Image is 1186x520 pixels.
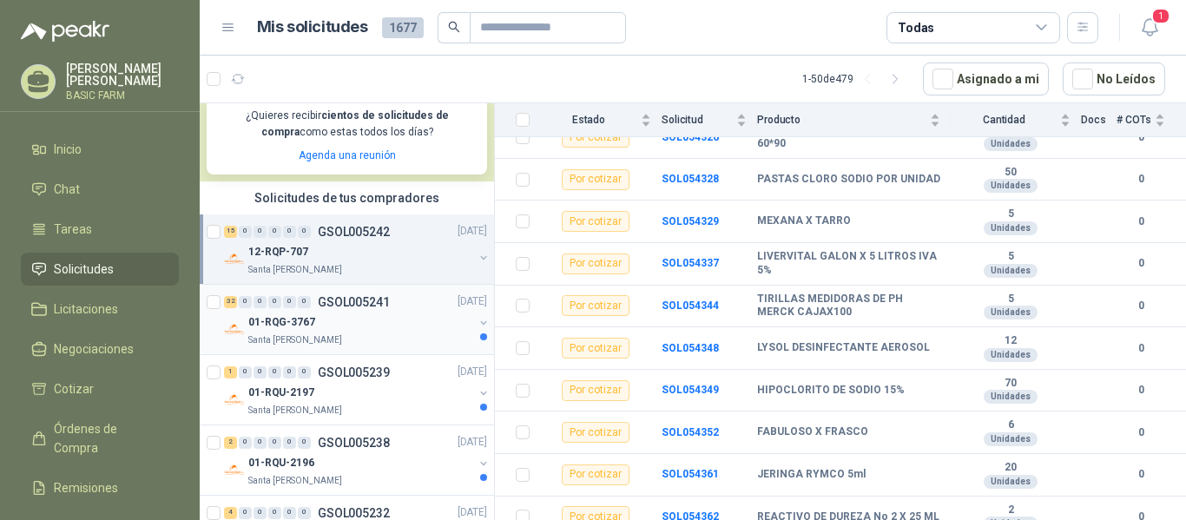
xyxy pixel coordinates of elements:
[283,507,296,519] div: 0
[984,432,1038,446] div: Unidades
[318,437,390,449] p: GSOL005238
[283,366,296,378] div: 0
[257,15,368,40] h1: Mis solicitudes
[21,471,179,504] a: Remisiones
[283,226,296,238] div: 0
[21,21,109,42] img: Logo peakr
[662,173,719,185] a: SOL054328
[21,372,179,405] a: Cotizar
[248,455,314,471] p: 01-RQU-2196
[562,338,629,359] div: Por cotizar
[757,173,940,187] b: PASTAS CLORO SODIO POR UNIDAD
[248,385,314,401] p: 01-RQU-2197
[248,333,342,347] p: Santa [PERSON_NAME]
[268,507,281,519] div: 0
[1117,171,1165,188] b: 0
[54,379,94,398] span: Cotizar
[951,114,1057,126] span: Cantidad
[298,366,311,378] div: 0
[662,468,719,480] a: SOL054361
[757,250,940,277] b: LIVERVITAL GALON X 5 LITROS IVA 5%
[66,90,179,101] p: BASIC FARM
[217,108,477,141] p: ¿Quieres recibir como estas todos los días?
[1117,255,1165,272] b: 0
[21,173,179,206] a: Chat
[1117,382,1165,398] b: 0
[984,179,1038,193] div: Unidades
[224,319,245,340] img: Company Logo
[21,332,179,365] a: Negociaciones
[757,293,940,319] b: TIRILLAS MEDIDORAS DE PH MERCK CAJAX100
[951,334,1071,348] b: 12
[283,296,296,308] div: 0
[562,211,629,232] div: Por cotizar
[224,366,237,378] div: 1
[254,226,267,238] div: 0
[248,474,342,488] p: Santa [PERSON_NAME]
[757,123,940,150] b: EMPAQUE POLIPROPILENO NUEVO 60*90
[1117,340,1165,357] b: 0
[299,149,396,161] a: Agenda una reunión
[268,437,281,449] div: 0
[239,296,252,308] div: 0
[254,296,267,308] div: 0
[254,366,267,378] div: 0
[662,426,719,438] a: SOL054352
[21,412,179,464] a: Órdenes de Compra
[1063,63,1165,95] button: No Leídos
[224,460,245,481] img: Company Logo
[662,384,719,396] b: SOL054349
[562,253,629,274] div: Por cotizar
[318,366,390,378] p: GSOL005239
[1081,103,1117,137] th: Docs
[54,220,92,239] span: Tareas
[562,464,629,485] div: Por cotizar
[951,377,1071,391] b: 70
[802,65,909,93] div: 1 - 50 de 479
[224,226,237,238] div: 15
[21,293,179,326] a: Licitaciones
[66,63,179,87] p: [PERSON_NAME] [PERSON_NAME]
[662,257,719,269] a: SOL054337
[662,299,719,312] a: SOL054344
[898,18,934,37] div: Todas
[298,226,311,238] div: 0
[951,250,1071,264] b: 5
[21,213,179,246] a: Tareas
[1117,298,1165,314] b: 0
[458,223,487,240] p: [DATE]
[248,404,342,418] p: Santa [PERSON_NAME]
[757,425,868,439] b: FABULOSO X FRASCO
[54,478,118,497] span: Remisiones
[951,461,1071,475] b: 20
[562,295,629,316] div: Por cotizar
[984,475,1038,489] div: Unidades
[239,366,252,378] div: 0
[200,181,494,214] div: Solicitudes de tus compradores
[984,390,1038,404] div: Unidades
[562,169,629,190] div: Por cotizar
[458,364,487,380] p: [DATE]
[951,166,1071,180] b: 50
[298,507,311,519] div: 0
[951,293,1071,306] b: 5
[318,226,390,238] p: GSOL005242
[224,507,237,519] div: 4
[54,339,134,359] span: Negociaciones
[224,390,245,411] img: Company Logo
[757,468,866,482] b: JERINGA RYMCO 5ml
[54,419,162,457] span: Órdenes de Compra
[224,249,245,270] img: Company Logo
[283,437,296,449] div: 0
[239,437,252,449] div: 0
[951,207,1071,221] b: 5
[224,437,237,449] div: 2
[984,306,1038,319] div: Unidades
[254,507,267,519] div: 0
[239,507,252,519] div: 0
[562,422,629,443] div: Por cotizar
